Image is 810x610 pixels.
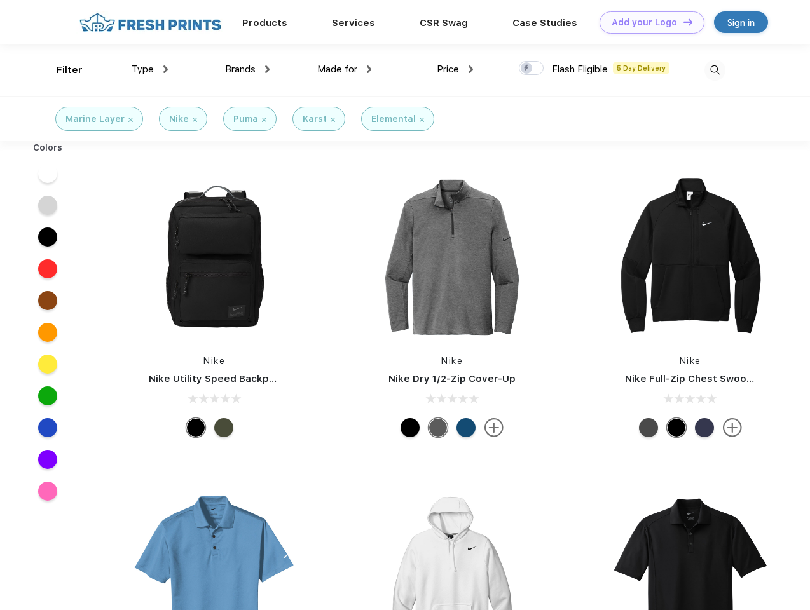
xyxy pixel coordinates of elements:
div: Nike [169,112,189,126]
div: Sign in [727,15,755,30]
a: Sign in [714,11,768,33]
img: more.svg [484,418,504,437]
a: Nike Dry 1/2-Zip Cover-Up [388,373,516,384]
img: fo%20logo%202.webp [76,11,225,34]
span: Flash Eligible [552,64,608,75]
img: desktop_search.svg [704,60,725,81]
a: Nike [680,356,701,366]
div: Black [667,418,686,437]
a: Nike [203,356,225,366]
div: Add your Logo [612,17,677,28]
a: Services [332,17,375,29]
div: Puma [233,112,258,126]
div: Anthracite [639,418,658,437]
div: Black Heather [429,418,448,437]
div: Colors [24,141,72,154]
img: filter_cancel.svg [128,118,133,122]
span: 5 Day Delivery [613,62,669,74]
div: Filter [57,63,83,78]
div: Elemental [371,112,416,126]
img: filter_cancel.svg [331,118,335,122]
div: Black [186,418,205,437]
img: filter_cancel.svg [193,118,197,122]
a: Nike [441,356,463,366]
img: dropdown.png [163,65,168,73]
img: dropdown.png [367,65,371,73]
a: Nike Utility Speed Backpack [149,373,286,384]
span: Price [437,64,459,75]
img: dropdown.png [469,65,473,73]
div: Karst [303,112,327,126]
img: DT [683,18,692,25]
span: Type [132,64,154,75]
img: func=resize&h=266 [606,173,775,342]
a: Products [242,17,287,29]
img: func=resize&h=266 [130,173,299,342]
a: Nike Full-Zip Chest Swoosh Jacket [625,373,794,384]
div: Gym Blue [456,418,476,437]
span: Made for [317,64,357,75]
span: Brands [225,64,256,75]
img: dropdown.png [265,65,270,73]
div: Marine Layer [65,112,125,126]
div: Black [401,418,420,437]
img: more.svg [723,418,742,437]
img: func=resize&h=266 [367,173,537,342]
a: CSR Swag [420,17,468,29]
img: filter_cancel.svg [420,118,424,122]
div: Midnight Navy [695,418,714,437]
div: Cargo Khaki [214,418,233,437]
img: filter_cancel.svg [262,118,266,122]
